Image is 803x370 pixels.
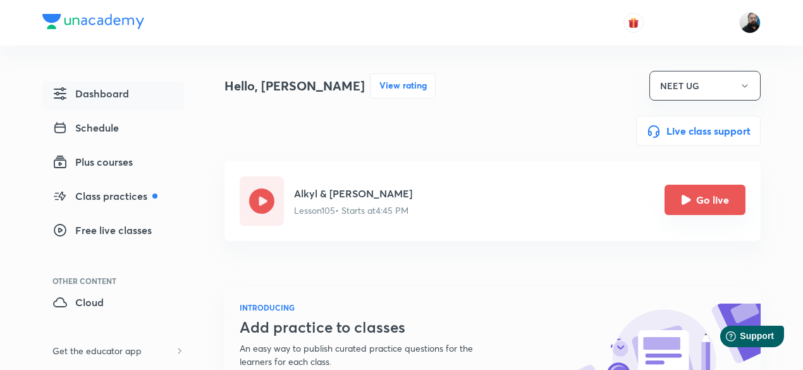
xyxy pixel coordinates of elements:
span: Class practices [52,188,157,204]
a: Company Logo [42,14,144,32]
img: avatar [628,17,639,28]
h4: Hello, [PERSON_NAME] [224,77,365,96]
button: View rating [370,73,436,99]
a: Plus courses [42,149,184,178]
button: avatar [623,13,644,33]
h5: Alkyl & [PERSON_NAME] [294,186,412,201]
a: Cloud [42,290,184,319]
button: Go live [665,185,745,215]
span: Cloud [52,295,104,310]
span: Schedule [52,120,119,135]
a: Dashboard [42,81,184,110]
span: Plus courses [52,154,133,170]
a: Class practices [42,183,184,213]
button: NEET UG [649,71,761,101]
span: Dashboard [52,86,129,101]
p: An easy way to publish curated practice questions for the learners for each class. [240,342,504,368]
h6: Get the educator app [42,339,152,362]
span: Free live classes [52,223,152,238]
img: Company Logo [42,14,144,29]
a: Free live classes [42,218,184,247]
h3: Add practice to classes [240,318,504,336]
img: Sumit Kumar Agrawal [739,12,761,34]
p: Lesson 105 • Starts at 4:45 PM [294,204,412,217]
div: Other Content [52,277,184,285]
iframe: Help widget launcher [690,321,789,356]
a: Schedule [42,115,184,144]
h6: INTRODUCING [240,302,504,313]
button: Live class support [636,116,761,146]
